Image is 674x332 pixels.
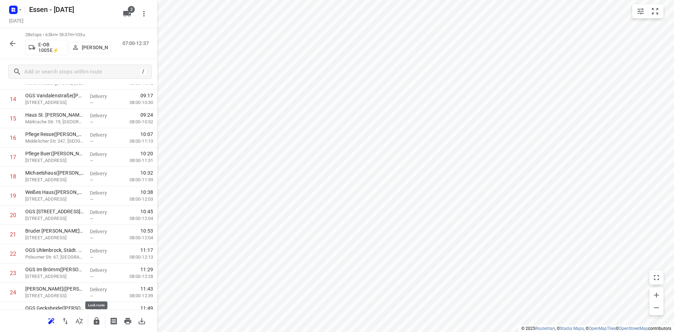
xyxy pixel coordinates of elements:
[25,196,84,203] p: Hochstraße 80, Gelsenkirchen
[118,254,153,261] p: 08:00-12:13
[140,189,153,196] span: 10:38
[90,305,116,312] p: Delivery
[140,169,153,176] span: 10:32
[25,305,84,312] p: OGS Gecksheide(Christiane Biermann)
[25,92,84,99] p: OGS Vandalenstraße(Christiane Biermann)
[90,119,93,125] span: —
[90,189,116,196] p: Delivery
[82,45,108,50] p: [PERSON_NAME]
[6,17,26,25] h5: Project date
[535,326,555,331] a: Routetitan
[10,96,16,103] div: 14
[72,317,86,324] span: Sort by time window
[107,317,121,324] span: Print shipping labels
[10,173,16,180] div: 18
[140,227,153,234] span: 10:53
[90,235,93,241] span: —
[44,317,58,324] span: Reoptimize route
[90,131,116,138] p: Delivery
[10,308,16,315] div: 25
[73,32,75,37] span: •
[75,32,85,37] span: 103u
[25,292,84,299] p: Gecksheide 153, Gelsenkirchen
[90,93,116,100] p: Delivery
[25,266,84,273] p: OGS Im Brömm([PERSON_NAME])
[10,154,16,161] div: 17
[10,250,16,257] div: 22
[90,100,93,105] span: —
[25,32,111,38] p: 28 stops • 63km • 5h37m
[25,118,84,125] p: Märkische Str. 19, [GEOGRAPHIC_DATA]
[25,150,84,157] p: Pflege Buer(Christiane Biermann)
[140,92,153,99] span: 09:17
[137,7,151,21] button: More
[118,176,153,183] p: 08:00-11:59
[10,135,16,141] div: 16
[632,4,663,18] div: small contained button group
[25,227,84,234] p: Bruder Jordan Haus(Christiane Biermann)
[90,247,116,254] p: Delivery
[619,326,648,331] a: OpenStreetMap
[10,289,16,296] div: 24
[90,255,93,260] span: —
[90,267,116,274] p: Delivery
[120,7,134,21] button: 3
[90,209,116,216] p: Delivery
[140,150,153,157] span: 10:20
[140,247,153,254] span: 11:17
[58,317,72,324] span: Reverse route
[90,228,116,235] p: Delivery
[25,247,84,254] p: OGS Uhlenbrock, Städt. Förderschule(Christiane Biermann)
[10,270,16,276] div: 23
[10,193,16,199] div: 19
[25,215,84,222] p: Pfefferackerstraße 21, Gelsenkirchen
[118,157,153,164] p: 08:00-11:31
[140,266,153,273] span: 11:29
[25,176,84,183] p: Hochstraße 47, Gelsenkirchen
[26,4,117,15] h5: Rename
[90,170,116,177] p: Delivery
[140,131,153,138] span: 10:07
[118,215,153,222] p: 08:00-12:04
[90,293,93,299] span: —
[24,66,139,77] input: Add or search stops within route
[25,285,84,292] p: [PERSON_NAME]([PERSON_NAME])
[140,285,153,292] span: 11:43
[90,177,93,183] span: —
[560,326,584,331] a: Stadia Maps
[69,42,111,53] button: [PERSON_NAME]
[140,111,153,118] span: 09:24
[10,212,16,219] div: 20
[118,118,153,125] p: 08:00-10:52
[140,305,153,312] span: 11:49
[139,68,147,76] div: /
[140,208,153,215] span: 10:45
[25,131,84,138] p: Pflege Resse(Christiane Biermann)
[648,4,662,18] button: Fit zoom
[90,197,93,202] span: —
[90,216,93,221] span: —
[10,115,16,122] div: 15
[10,231,16,238] div: 21
[90,274,93,279] span: —
[25,99,84,106] p: Vandalenstraße 43, Gelsenkirchen
[118,99,153,106] p: 08:00-10:30
[25,111,84,118] p: Haus St. Anna(Christiane Biermann)
[90,286,116,293] p: Delivery
[25,157,84,164] p: Goldbergstraße 11A, Gelsenkirchen
[118,234,153,241] p: 08:00-12:04
[90,139,93,144] span: —
[121,317,135,324] span: Print route
[25,254,84,261] p: Polsumer Str. 67, Gelsenkirchen
[25,273,84,280] p: Im Brömm 6, Gelsenkirchen
[25,189,84,196] p: Weißes Haus(Christiane Biermann)
[123,40,152,47] p: 07:00-12:37
[90,112,116,119] p: Delivery
[135,317,149,324] span: Download route
[38,42,64,53] p: E-OB 1005E⚡
[25,234,84,241] p: Pfefferackerstraße 67, Gelsenkirchen
[25,40,67,55] button: E-OB 1005E⚡
[634,4,648,18] button: Map settings
[90,151,116,158] p: Delivery
[25,208,84,215] p: OGS Pfefferackerstraße 21(Christiane Biermann)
